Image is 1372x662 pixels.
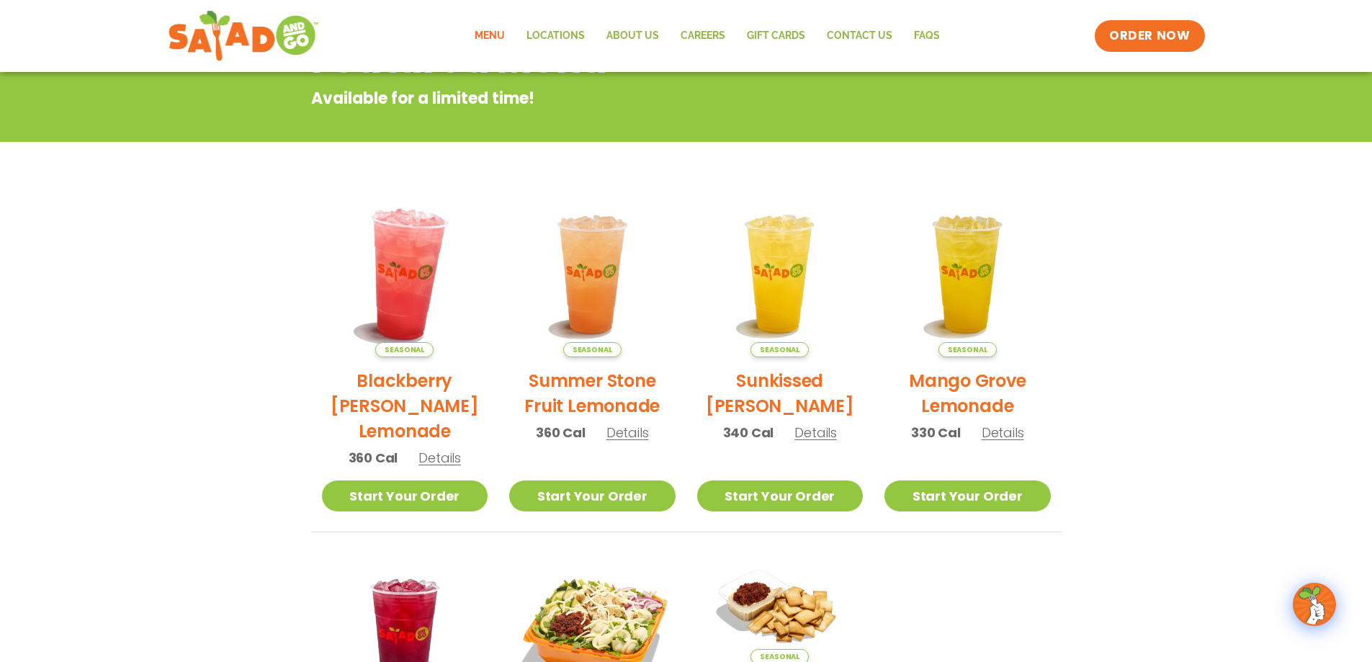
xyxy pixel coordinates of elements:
[509,368,676,419] h2: Summer Stone Fruit Lemonade
[536,423,586,442] span: 360 Cal
[736,19,816,53] a: GIFT CARDS
[884,191,1051,357] img: Product photo for Mango Grove Lemonade
[697,480,864,511] a: Start Your Order
[349,448,398,468] span: 360 Cal
[794,424,837,442] span: Details
[911,423,961,442] span: 330 Cal
[509,480,676,511] a: Start Your Order
[322,368,488,444] h2: Blackberry [PERSON_NAME] Lemonade
[1294,584,1335,625] img: wpChatIcon
[982,424,1024,442] span: Details
[563,342,622,357] span: Seasonal
[375,342,434,357] span: Seasonal
[816,19,903,53] a: Contact Us
[750,342,809,357] span: Seasonal
[723,423,774,442] span: 340 Cal
[670,19,736,53] a: Careers
[464,19,516,53] a: Menu
[1095,20,1204,52] a: ORDER NOW
[418,449,461,467] span: Details
[903,19,951,53] a: FAQs
[307,176,502,372] img: Product photo for Blackberry Bramble Lemonade
[464,19,951,53] nav: Menu
[697,191,864,357] img: Product photo for Sunkissed Yuzu Lemonade
[596,19,670,53] a: About Us
[1109,27,1190,45] span: ORDER NOW
[168,7,320,65] img: new-SAG-logo-768×292
[884,368,1051,419] h2: Mango Grove Lemonade
[516,19,596,53] a: Locations
[884,480,1051,511] a: Start Your Order
[322,480,488,511] a: Start Your Order
[938,342,997,357] span: Seasonal
[606,424,649,442] span: Details
[697,368,864,419] h2: Sunkissed [PERSON_NAME]
[509,191,676,357] img: Product photo for Summer Stone Fruit Lemonade
[311,86,946,110] p: Available for a limited time!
